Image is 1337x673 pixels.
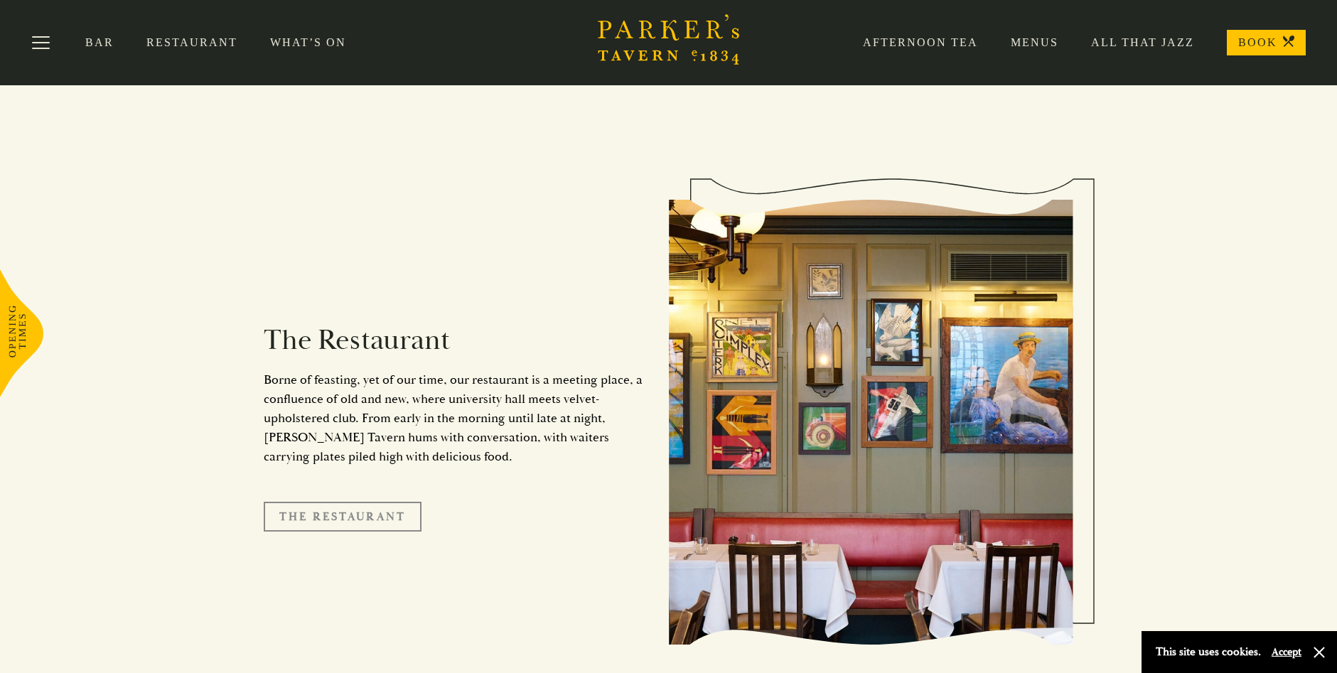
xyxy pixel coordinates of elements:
button: Accept [1272,645,1301,659]
p: This site uses cookies. [1156,642,1261,662]
h2: The Restaurant [264,323,648,357]
p: Borne of feasting, yet of our time, our restaurant is a meeting place, a confluence of old and ne... [264,370,648,466]
a: The Restaurant [264,502,421,532]
button: Close and accept [1312,645,1326,659]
